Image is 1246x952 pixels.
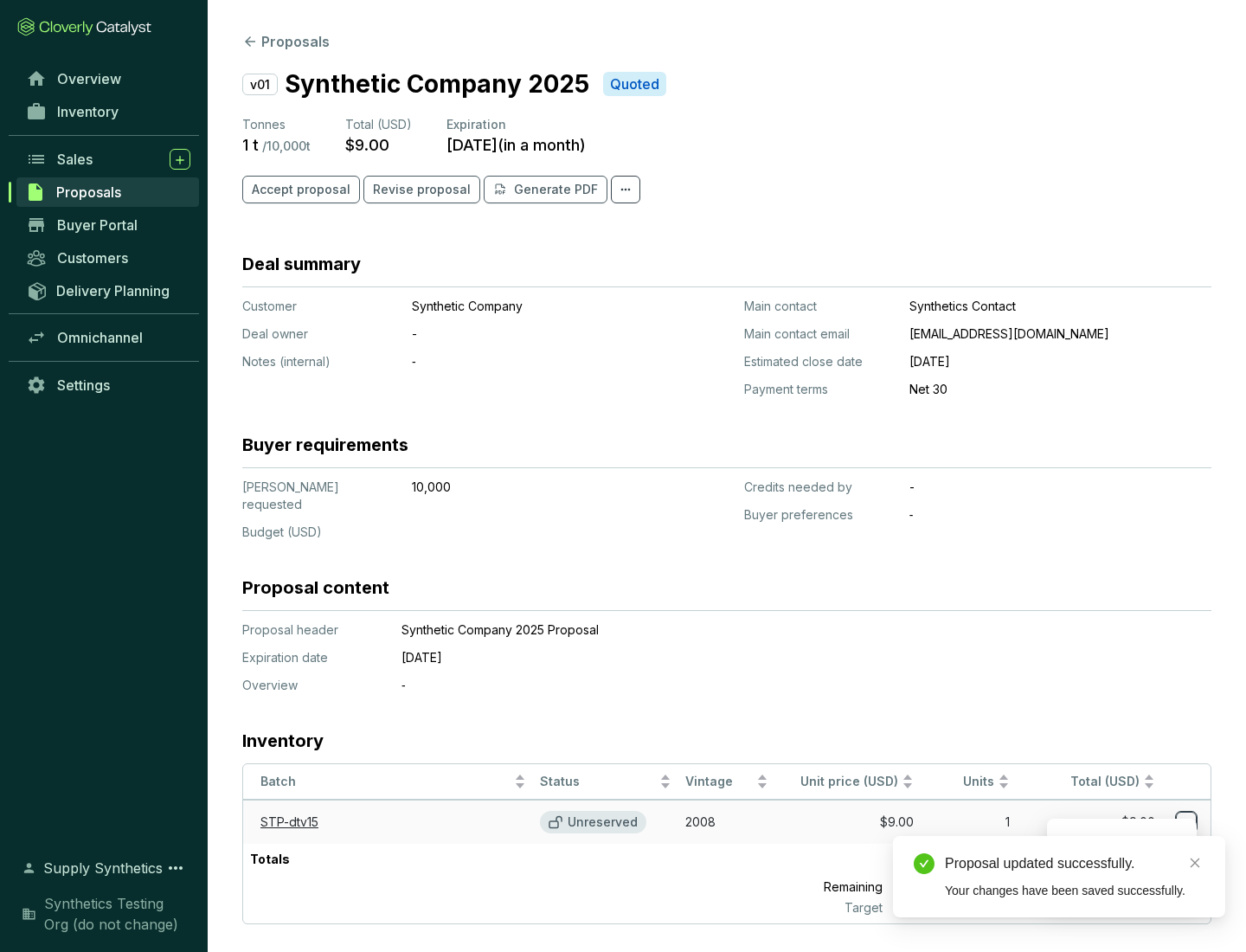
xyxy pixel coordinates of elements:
span: Delivery Planning [56,282,170,299]
a: Close [1185,853,1204,872]
span: Status [540,774,656,790]
span: check-circle [914,853,934,874]
span: Total (USD) [1070,774,1140,788]
p: $9.00 [345,135,389,155]
a: Settings [17,370,199,400]
p: 9,999 t [890,875,1017,899]
span: Customers [57,249,128,267]
p: Credits needed by [744,479,896,496]
h3: Proposal content [242,576,389,600]
p: 1 t [889,844,1016,875]
span: Vintage [685,774,753,790]
p: - [412,325,645,343]
p: ‐ [401,677,1128,694]
button: Revise proposal [363,176,480,203]
span: Supply Synthetics [43,858,163,878]
span: Sales [57,151,93,168]
p: 1 t [242,135,259,155]
div: Your changes have been saved successfully. [945,881,1204,900]
p: Unreserved [568,814,638,830]
p: Reserve credits [1085,835,1179,852]
span: Proposals [56,183,121,201]
p: Notes (internal) [242,353,398,370]
span: close [1189,857,1201,869]
p: Estimated close date [744,353,896,370]
span: Accept proposal [252,181,350,198]
p: Quoted [610,75,659,93]
p: Expiration [446,116,586,133]
span: Batch [260,774,511,790]
p: Remaining [747,875,890,899]
span: Settings [57,376,110,394]
button: Accept proposal [242,176,360,203]
div: Proposal updated successfully. [945,853,1204,874]
p: Generate PDF [514,181,598,198]
span: Units [928,774,995,790]
a: Omnichannel [17,323,199,352]
p: Main contact [744,298,896,315]
button: Proposals [242,31,330,52]
p: 10,000 t [890,899,1017,917]
p: / 10,000 t [262,138,311,154]
span: Inventory [57,103,119,120]
h3: Inventory [242,729,324,753]
p: Deal owner [242,325,398,343]
p: Customer [242,298,398,315]
span: Omnichannel [57,329,143,346]
a: Overview [17,64,199,93]
span: Synthetics Testing Org (do not change) [44,893,190,935]
p: ‐ [412,353,645,370]
th: Vintage [678,764,775,800]
a: Customers [17,243,199,273]
td: $9.00 [775,800,921,844]
p: Buyer preferences [744,506,896,524]
a: Sales [17,145,199,174]
td: 2008 [678,800,775,844]
h3: Deal summary [242,252,361,276]
td: $9.00 [1017,800,1162,844]
p: ‐ [909,506,1211,524]
a: Buyer Portal [17,210,199,240]
p: [DATE] ( in a month ) [446,135,586,155]
a: Delivery Planning [17,276,199,305]
p: Synthetic Company 2025 [285,66,589,102]
p: Expiration date [242,649,381,666]
h3: Buyer requirements [242,433,408,457]
span: Buyer Portal [57,216,138,234]
a: Proposals [16,177,199,207]
p: v01 [242,74,278,95]
td: 1 [921,800,1018,844]
p: Main contact email [744,325,896,343]
p: Totals [243,844,297,875]
a: STP-dtv15 [260,814,318,829]
p: [DATE] [401,649,1128,666]
p: Target [747,899,890,917]
span: Budget (USD) [242,524,322,539]
p: - [909,479,1211,496]
p: Overview [242,677,381,694]
button: Generate PDF [484,176,607,203]
span: Total (USD) [345,117,412,132]
p: Net 30 [909,381,1211,398]
th: Batch [243,764,533,800]
p: Synthetics Contact [909,298,1211,315]
p: [PERSON_NAME] requested [242,479,398,513]
span: Unit price (USD) [800,774,898,788]
p: Payment terms [744,381,896,398]
p: Proposal header [242,621,381,639]
th: Status [533,764,678,800]
span: Revise proposal [373,181,471,198]
p: [EMAIL_ADDRESS][DOMAIN_NAME] [909,325,1211,343]
p: 10,000 [412,479,645,496]
p: Tonnes [242,116,311,133]
span: Overview [57,70,121,87]
a: Inventory [17,97,199,126]
p: [DATE] [909,353,1211,370]
p: Synthetic Company 2025 Proposal [401,621,1128,639]
p: Synthetic Company [412,298,645,315]
th: Units [921,764,1018,800]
